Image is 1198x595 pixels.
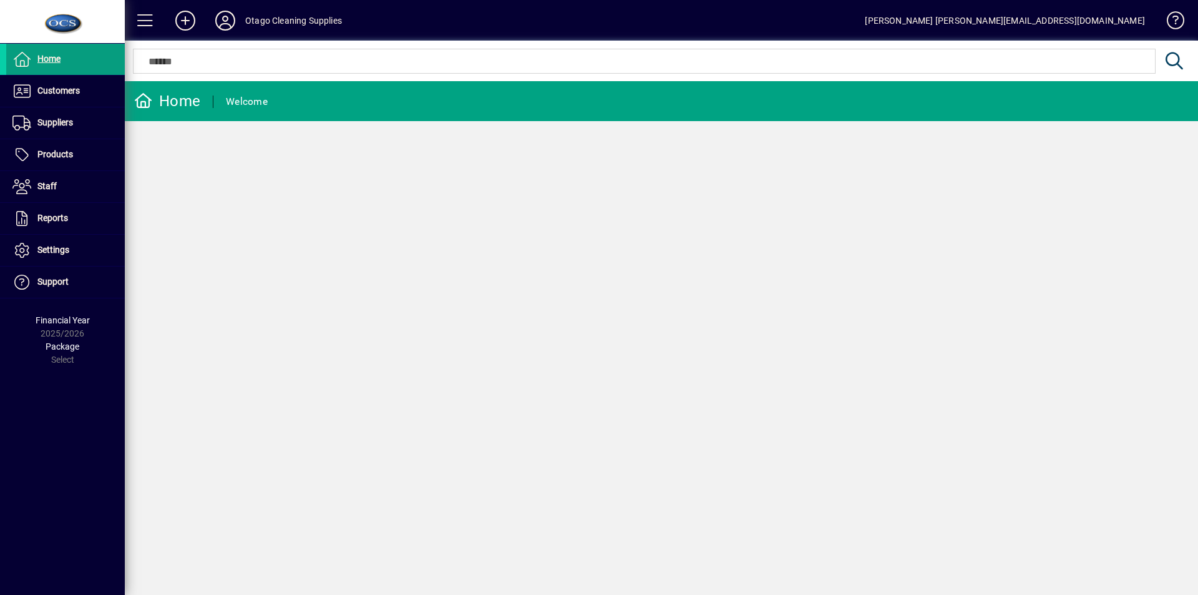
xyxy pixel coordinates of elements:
div: Otago Cleaning Supplies [245,11,342,31]
span: Products [37,149,73,159]
span: Settings [37,245,69,255]
a: Products [6,139,125,170]
div: Home [134,91,200,111]
a: Knowledge Base [1157,2,1182,43]
button: Add [165,9,205,32]
a: Customers [6,76,125,107]
div: [PERSON_NAME] [PERSON_NAME][EMAIL_ADDRESS][DOMAIN_NAME] [865,11,1145,31]
span: Package [46,342,79,352]
div: Welcome [226,92,268,112]
a: Settings [6,235,125,266]
span: Financial Year [36,315,90,325]
a: Support [6,267,125,298]
span: Home [37,54,61,64]
span: Suppliers [37,117,73,127]
span: Support [37,277,69,287]
a: Suppliers [6,107,125,139]
a: Staff [6,171,125,202]
a: Reports [6,203,125,234]
span: Customers [37,86,80,96]
span: Reports [37,213,68,223]
span: Staff [37,181,57,191]
button: Profile [205,9,245,32]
